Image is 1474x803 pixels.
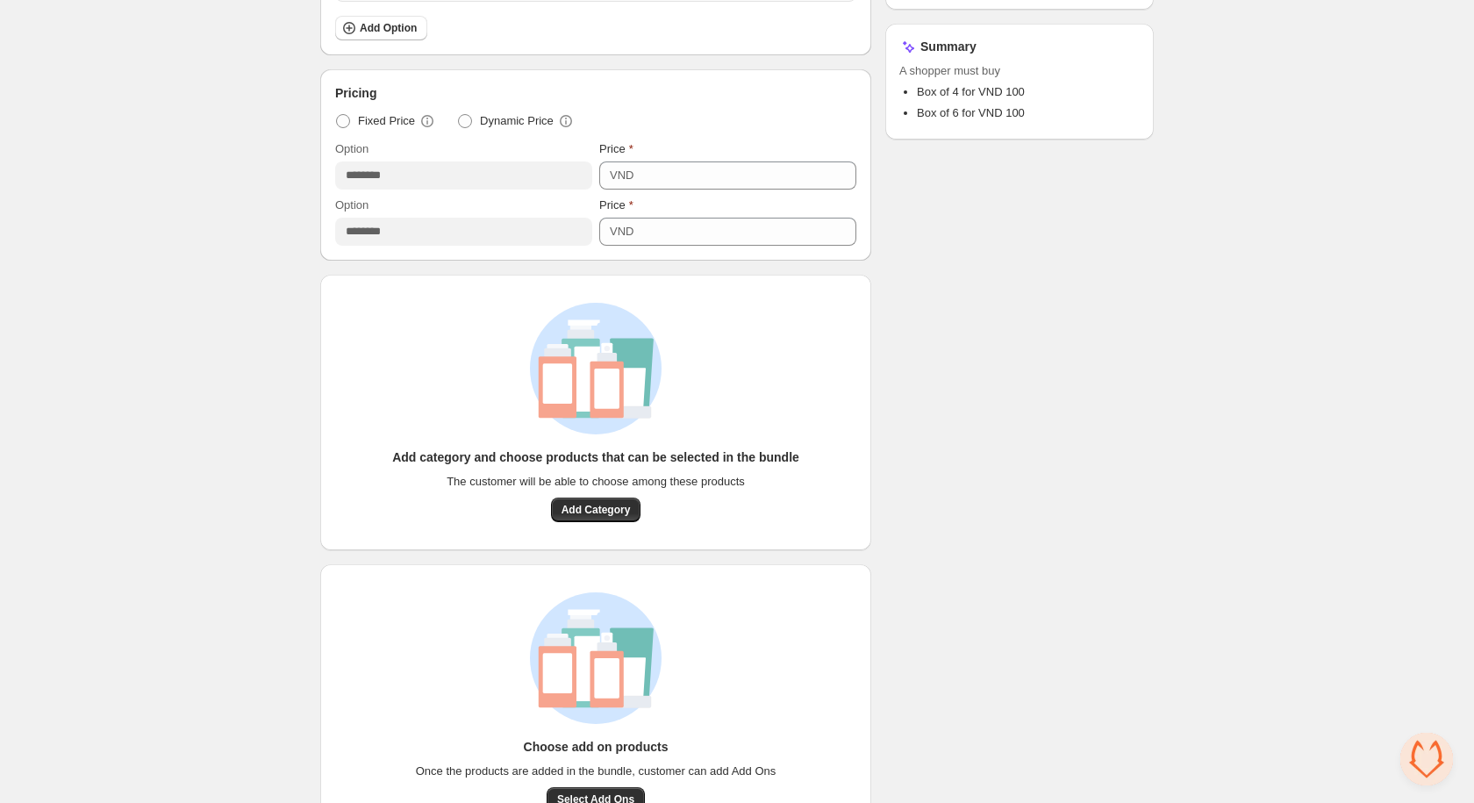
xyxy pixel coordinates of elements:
[1400,733,1453,785] a: Open chat
[416,763,776,780] span: Once the products are added in the bundle, customer can add Add Ons
[524,738,669,756] h3: Choose add on products
[335,140,368,158] label: Option
[392,448,799,466] h3: Add category and choose products that can be selected in the bundle
[358,112,415,130] span: Fixed Price
[335,197,368,214] label: Option
[899,62,1140,80] span: A shopper must buy
[599,140,633,158] label: Price
[610,223,633,240] div: VND
[562,503,631,517] span: Add Category
[551,498,641,522] button: Add Category
[447,473,745,491] span: The customer will be able to choose among these products
[335,84,376,102] span: Pricing
[480,112,554,130] span: Dynamic Price
[917,104,1140,122] li: Box of 6 for VND 100
[360,21,417,35] span: Add Option
[920,38,977,55] h3: Summary
[917,83,1140,101] li: Box of 4 for VND 100
[610,167,633,184] div: VND
[335,16,427,40] button: Add Option
[599,197,633,214] label: Price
